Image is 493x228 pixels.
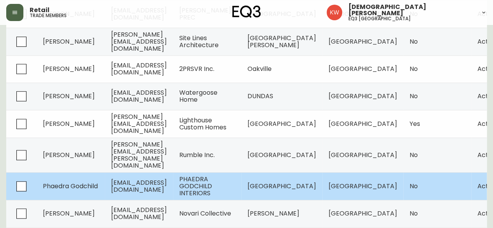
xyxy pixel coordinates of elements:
span: [EMAIL_ADDRESS][DOMAIN_NAME] [111,205,167,221]
img: logo [232,5,261,18]
span: [PERSON_NAME][EMAIL_ADDRESS][DOMAIN_NAME] [111,30,167,53]
span: [GEOGRAPHIC_DATA] [329,64,397,73]
h5: eq3 [GEOGRAPHIC_DATA] [348,16,411,21]
span: Oakville [247,64,272,73]
img: f33162b67396b0982c40ce2a87247151 [327,5,342,20]
span: No [410,92,418,101]
span: [GEOGRAPHIC_DATA][PERSON_NAME] [247,34,316,49]
span: Rumble Inc. [179,150,215,159]
span: [GEOGRAPHIC_DATA] [329,119,397,128]
span: [EMAIL_ADDRESS][DOMAIN_NAME] [111,178,167,194]
span: No [410,64,418,73]
span: DUNDAS [247,92,273,101]
span: Watergoose Home [179,88,217,104]
span: Lighthouse Custom Homes [179,116,226,132]
span: [EMAIL_ADDRESS][DOMAIN_NAME] [111,61,167,77]
span: [DEMOGRAPHIC_DATA][PERSON_NAME] [348,4,474,16]
span: [PERSON_NAME] [43,150,95,159]
span: 2PRSVR Inc. [179,64,214,73]
span: No [410,209,418,218]
span: [EMAIL_ADDRESS][DOMAIN_NAME] [111,88,167,104]
span: [PERSON_NAME][EMAIL_ADDRESS][DOMAIN_NAME] [111,112,167,135]
span: [PERSON_NAME] [43,64,95,73]
span: [PERSON_NAME] [247,209,299,218]
span: [PERSON_NAME][EMAIL_ADDRESS][PERSON_NAME][DOMAIN_NAME] [111,140,167,170]
span: Novari Collective [179,209,231,218]
span: PHAEDRA GODCHILD INTERIORS [179,175,212,198]
span: [PERSON_NAME] [43,119,95,128]
span: [GEOGRAPHIC_DATA] [247,182,316,191]
span: [GEOGRAPHIC_DATA] [329,182,397,191]
span: [PERSON_NAME] [43,37,95,46]
span: No [410,150,418,159]
span: Retail [30,7,49,13]
span: [GEOGRAPHIC_DATA] [329,92,397,101]
span: [PERSON_NAME] [43,209,95,218]
span: [GEOGRAPHIC_DATA] [329,209,397,218]
span: Phaedra Godchild [43,182,98,191]
span: Site Lines Architecture [179,34,219,49]
span: Yes [410,119,420,128]
span: [GEOGRAPHIC_DATA] [247,119,316,128]
span: [GEOGRAPHIC_DATA] [329,37,397,46]
span: No [410,182,418,191]
span: [PERSON_NAME] [43,92,95,101]
h5: trade members [30,13,67,18]
span: [GEOGRAPHIC_DATA] [247,150,316,159]
span: [GEOGRAPHIC_DATA] [329,150,397,159]
span: No [410,37,418,46]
